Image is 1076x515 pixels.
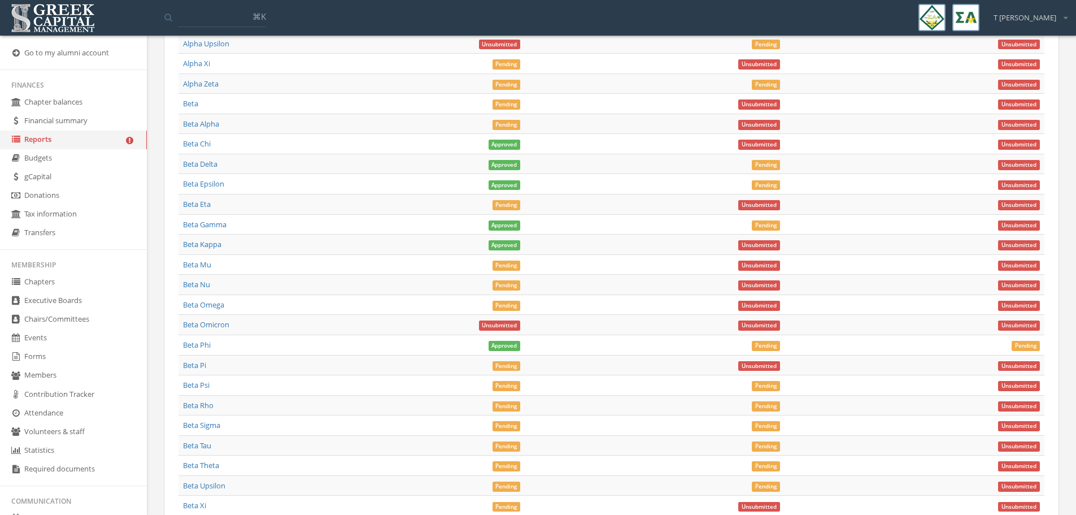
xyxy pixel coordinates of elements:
a: Beta Phi [183,340,211,350]
span: Pending [752,341,780,351]
span: Pending [493,200,521,210]
a: Unsubmitted [998,139,1040,149]
a: Unsubmitted [998,79,1040,89]
a: Beta Theta [183,460,219,470]
span: Unsubmitted [998,482,1040,492]
a: Unsubmitted [998,98,1040,109]
a: Pending [493,58,521,68]
a: Pending [493,380,521,390]
a: Beta Epsilon [183,179,224,189]
span: Unsubmitted [738,59,780,70]
a: Pending [752,420,780,430]
a: Pending [752,79,780,89]
a: Approved [489,340,521,350]
span: Approved [489,240,521,250]
span: Unsubmitted [479,40,521,50]
a: Pending [752,460,780,470]
span: Unsubmitted [998,59,1040,70]
span: Pending [752,421,780,431]
span: Pending [752,220,780,231]
span: ⌘K [252,11,266,22]
a: Pending [493,259,521,270]
a: Unsubmitted [998,481,1040,491]
a: Approved [489,179,521,189]
a: Unsubmitted [738,58,780,68]
a: Unsubmitted [998,500,1040,510]
a: Unsubmitted [998,259,1040,270]
a: Beta Chi [183,139,211,149]
span: Pending [752,401,780,412]
a: Pending [752,380,780,390]
span: Unsubmitted [998,401,1040,412]
a: Approved [489,139,521,149]
span: Unsubmitted [998,120,1040,130]
a: Alpha Zeta [183,79,219,89]
span: Pending [493,99,521,110]
a: Pending [1012,340,1040,350]
span: Pending [493,482,521,492]
a: Beta Sigma [183,420,220,430]
a: Pending [493,300,521,310]
span: Unsubmitted [998,140,1040,150]
a: Pending [493,400,521,410]
a: Pending [493,500,521,510]
span: Unsubmitted [738,240,780,250]
span: Approved [489,140,521,150]
span: Unsubmitted [998,280,1040,291]
a: Approved [489,159,521,169]
span: Unsubmitted [738,120,780,130]
a: Pending [493,119,521,129]
span: Unsubmitted [998,200,1040,210]
div: T [PERSON_NAME] [986,4,1068,23]
span: Pending [493,280,521,291]
span: Pending [493,381,521,391]
a: Unsubmitted [998,219,1040,230]
a: Unsubmitted [738,300,780,310]
a: Unsubmitted [998,319,1040,330]
a: Unsubmitted [738,98,780,109]
span: Unsubmitted [998,301,1040,311]
span: Pending [752,160,780,170]
a: Unsubmitted [998,300,1040,310]
a: Pending [752,400,780,410]
a: Beta Omega [183,300,224,310]
a: Beta Upsilon [183,481,225,491]
a: Beta Kappa [183,239,221,249]
a: Unsubmitted [738,139,780,149]
span: Approved [489,341,521,351]
a: Beta Eta [183,199,211,209]
a: Pending [752,440,780,451]
a: Unsubmitted [998,420,1040,430]
span: Pending [493,502,521,512]
span: Approved [489,160,521,170]
a: Pending [493,199,521,209]
span: Pending [493,261,521,271]
span: Unsubmitted [998,442,1040,452]
span: Pending [752,180,780,191]
a: Beta Psi [183,380,210,390]
span: Approved [489,180,521,191]
span: Pending [493,401,521,412]
a: Unsubmitted [738,360,780,370]
a: Pending [752,38,780,49]
span: Unsubmitted [998,240,1040,250]
a: Unsubmitted [998,440,1040,451]
a: Unsubmitted [998,380,1040,390]
a: Unsubmitted [738,239,780,249]
a: Pending [752,340,780,350]
span: Pending [752,40,780,50]
span: Pending [752,80,780,90]
a: Pending [493,420,521,430]
span: Pending [1012,341,1040,351]
span: Unsubmitted [998,220,1040,231]
a: Beta Gamma [183,219,226,230]
span: Unsubmitted [998,461,1040,471]
a: Beta Xi [183,500,206,510]
a: Pending [493,440,521,451]
a: Approved [489,219,521,230]
span: Pending [493,120,521,130]
a: Approved [489,239,521,249]
span: Unsubmitted [998,361,1040,371]
a: Beta Alpha [183,119,219,129]
a: Unsubmitted [998,360,1040,370]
